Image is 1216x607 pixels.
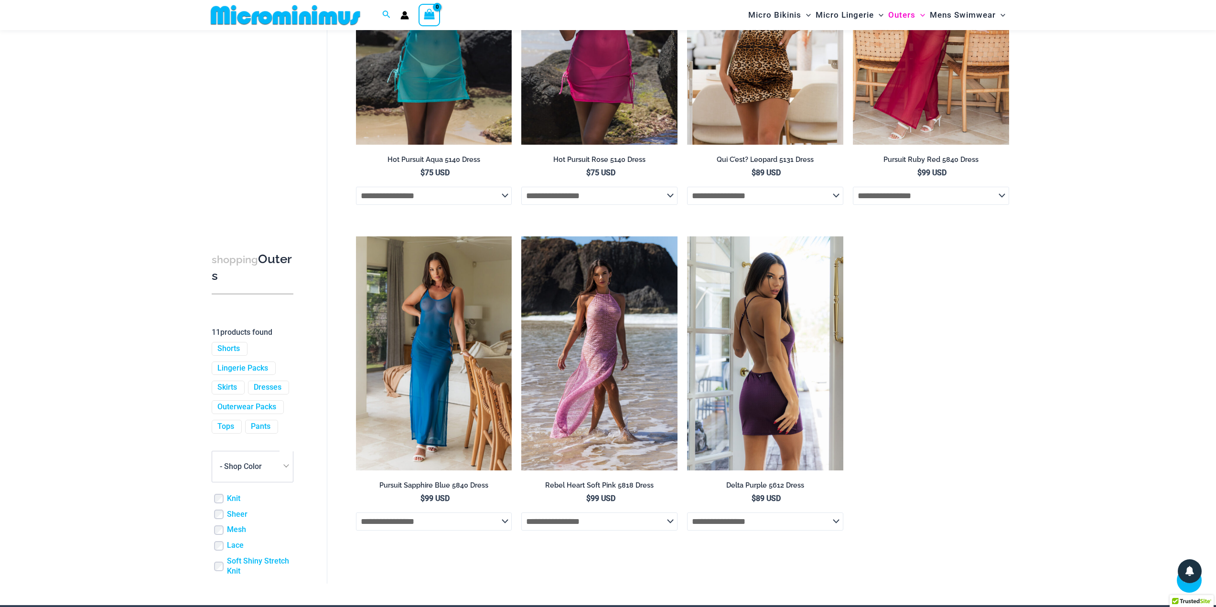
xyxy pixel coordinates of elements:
span: Menu Toggle [996,3,1005,27]
a: Pursuit Sapphire Blue 5840 Dress [356,481,512,493]
h2: Qui C’est? Leopard 5131 Dress [687,155,843,164]
bdi: 99 USD [586,494,615,503]
img: Rebel Heart Soft Pink 5818 Dress 01 [521,236,678,470]
span: - Shop Color [212,451,293,482]
a: View Shopping Cart, empty [419,4,441,26]
a: Rebel Heart Soft Pink 5818 Dress [521,481,678,493]
h3: Outers [212,251,293,284]
a: Pants [251,422,270,432]
h2: Delta Purple 5612 Dress [687,481,843,490]
a: Tops [217,422,234,432]
p: products found [212,325,293,340]
nav: Site Navigation [744,1,1010,29]
a: Knit [227,494,240,504]
h2: Pursuit Ruby Red 5840 Dress [853,155,1009,164]
iframe: TrustedSite Certified [212,31,298,222]
a: Hot Pursuit Rose 5140 Dress [521,155,678,168]
bdi: 99 USD [420,494,450,503]
a: Mesh [227,525,246,535]
a: Qui C’est? Leopard 5131 Dress [687,155,843,168]
span: $ [752,494,756,503]
span: $ [586,168,591,177]
a: Hot Pursuit Aqua 5140 Dress [356,155,512,168]
a: Search icon link [382,9,391,21]
img: MM SHOP LOGO FLAT [207,4,364,26]
span: $ [420,494,425,503]
bdi: 99 USD [917,168,947,177]
span: $ [917,168,922,177]
a: Lingerie Packs [217,363,268,373]
span: Mens Swimwear [930,3,996,27]
h2: Hot Pursuit Rose 5140 Dress [521,155,678,164]
span: Micro Bikinis [748,3,801,27]
a: Soft Shiny Stretch Knit [227,556,293,576]
span: Menu Toggle [915,3,925,27]
span: Menu Toggle [874,3,883,27]
span: Outers [888,3,915,27]
img: Pursuit Sapphire Blue 5840 Dress 02 [356,236,512,470]
span: $ [586,494,591,503]
h2: Hot Pursuit Aqua 5140 Dress [356,155,512,164]
a: Outerwear Packs [217,402,276,412]
a: Lace [227,541,244,551]
a: Mens SwimwearMenu ToggleMenu Toggle [927,3,1008,27]
a: Sheer [227,510,248,520]
a: Dresses [254,383,281,393]
img: Delta Purple 5612 Dress 03 [687,236,843,470]
h2: Rebel Heart Soft Pink 5818 Dress [521,481,678,490]
span: - Shop Color [220,462,262,471]
bdi: 89 USD [752,168,781,177]
span: $ [752,168,756,177]
a: Pursuit Sapphire Blue 5840 Dress 02Pursuit Sapphire Blue 5840 Dress 04Pursuit Sapphire Blue 5840 ... [356,236,512,470]
a: Account icon link [400,11,409,20]
bdi: 89 USD [752,494,781,503]
span: Menu Toggle [801,3,811,27]
a: Rebel Heart Soft Pink 5818 Dress 01Rebel Heart Soft Pink 5818 Dress 04Rebel Heart Soft Pink 5818 ... [521,236,678,470]
bdi: 75 USD [586,168,615,177]
span: Micro Lingerie [816,3,874,27]
span: 11 [212,328,220,337]
span: $ [420,168,425,177]
a: Skirts [217,383,237,393]
bdi: 75 USD [420,168,450,177]
a: Delta Purple 5612 Dress 01Delta Purple 5612 Dress 03Delta Purple 5612 Dress 03 [687,236,843,470]
a: Micro LingerieMenu ToggleMenu Toggle [813,3,886,27]
a: Micro BikinisMenu ToggleMenu Toggle [746,3,813,27]
a: OutersMenu ToggleMenu Toggle [886,3,927,27]
a: Delta Purple 5612 Dress [687,481,843,493]
a: Pursuit Ruby Red 5840 Dress [853,155,1009,168]
h2: Pursuit Sapphire Blue 5840 Dress [356,481,512,490]
span: shopping [212,254,258,266]
a: Shorts [217,344,240,354]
